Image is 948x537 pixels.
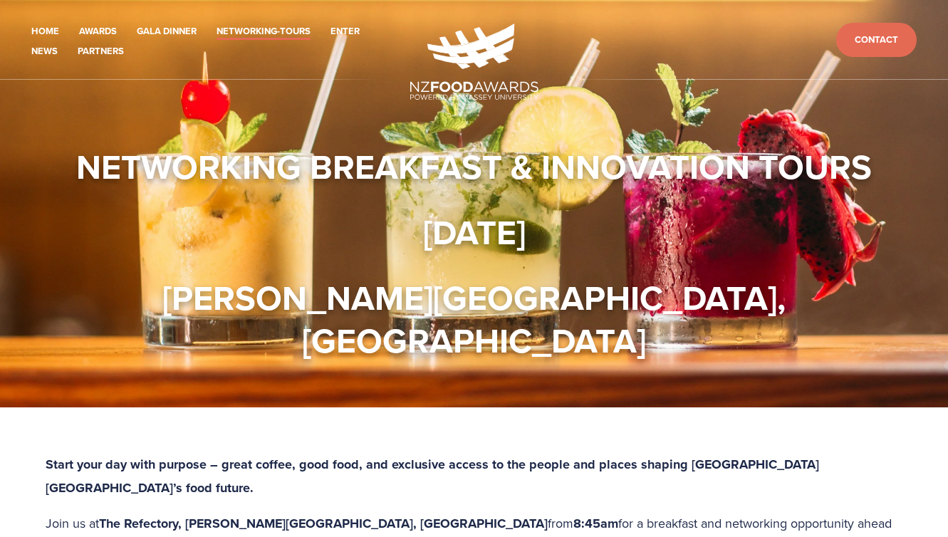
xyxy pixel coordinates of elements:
[137,24,197,40] a: Gala Dinner
[573,514,618,533] strong: 8:45am
[46,455,823,497] strong: Start your day with purpose – great coffee, good food, and exclusive access to the people and pla...
[423,207,526,257] strong: [DATE]
[31,43,58,60] a: News
[836,23,917,58] a: Contact
[78,43,124,60] a: Partners
[76,142,872,192] strong: Networking Breakfast & Innovation Tours
[162,273,794,365] strong: [PERSON_NAME][GEOGRAPHIC_DATA], [GEOGRAPHIC_DATA]
[31,24,59,40] a: Home
[330,24,360,40] a: Enter
[217,24,311,40] a: Networking-Tours
[79,24,117,40] a: Awards
[99,514,548,533] strong: The Refectory, [PERSON_NAME][GEOGRAPHIC_DATA], [GEOGRAPHIC_DATA]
